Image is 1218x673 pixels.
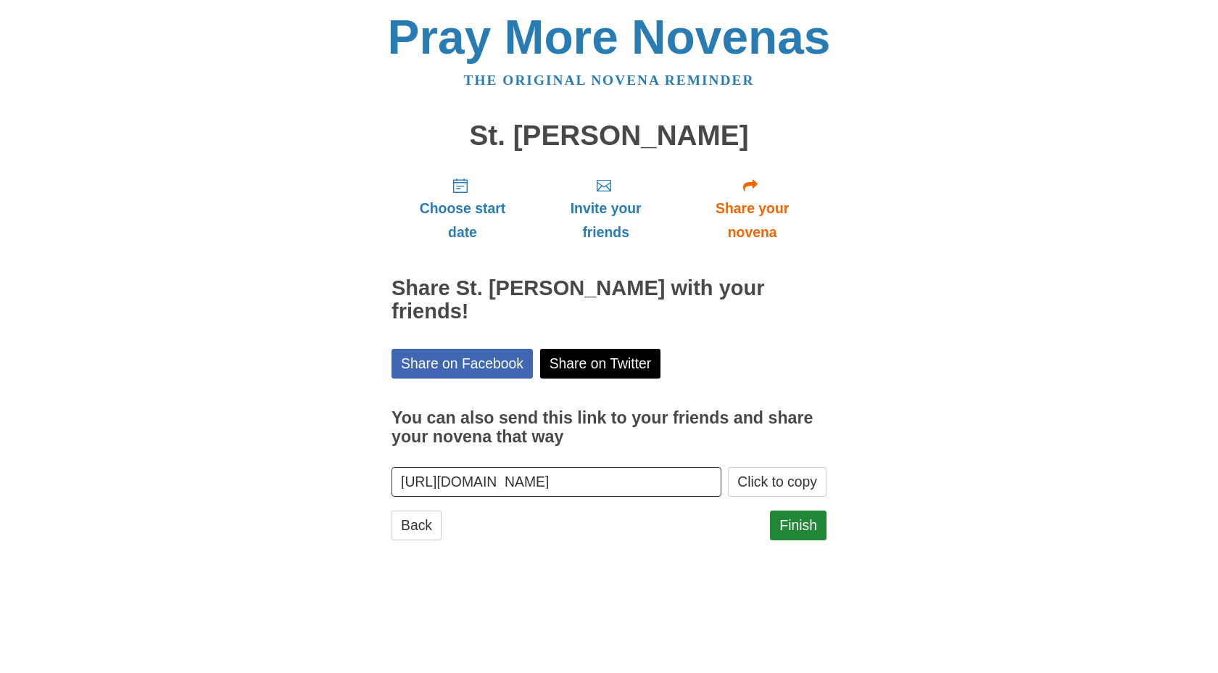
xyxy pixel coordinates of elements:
span: Share your novena [692,197,812,244]
a: Invite your friends [534,165,678,252]
button: Click to copy [728,467,826,497]
a: Finish [770,511,826,540]
h1: St. [PERSON_NAME] [391,120,826,152]
a: Pray More Novenas [388,10,831,64]
a: Share on Twitter [540,349,661,379]
a: The original novena reminder [464,73,755,88]
a: Choose start date [391,165,534,252]
a: Share on Facebook [391,349,533,379]
h2: Share St. [PERSON_NAME] with your friends! [391,277,826,323]
a: Back [391,511,442,540]
h3: You can also send this link to your friends and share your novena that way [391,409,826,446]
span: Choose start date [406,197,519,244]
span: Invite your friends [548,197,663,244]
a: Share your novena [678,165,826,252]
